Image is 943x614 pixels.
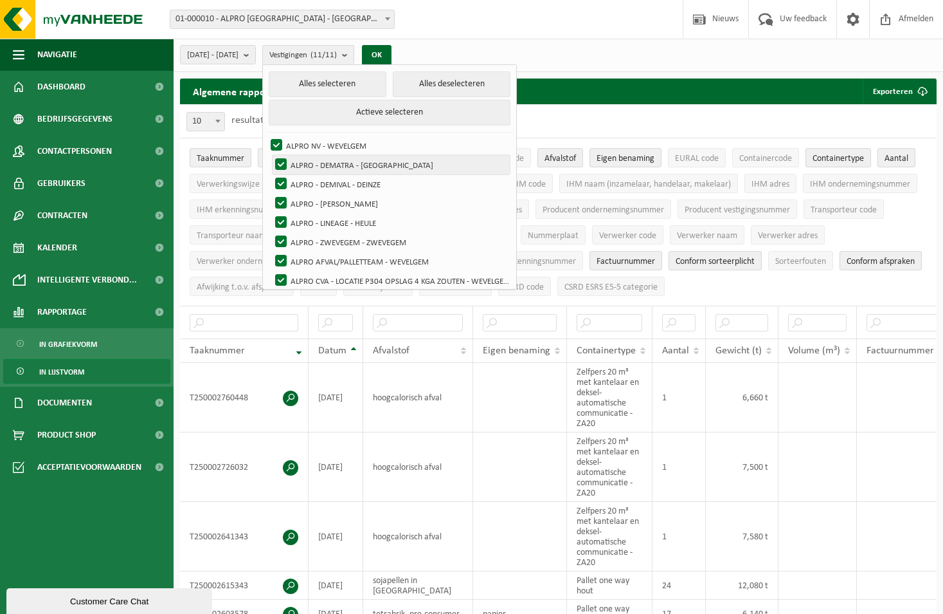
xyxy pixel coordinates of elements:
[510,180,546,189] span: IHM code
[677,231,737,241] span: Verwerker naam
[180,363,309,433] td: T250002760448
[739,154,792,163] span: Containercode
[706,502,778,572] td: 7,580 t
[197,283,287,292] span: Afwijking t.o.v. afspraken
[589,148,661,167] button: Eigen benamingEigen benaming: Activate to sort
[37,103,112,135] span: Bedrijfsgegevens
[706,572,778,600] td: 12,080 t
[39,360,84,384] span: In lijstvorm
[3,359,170,384] a: In lijstvorm
[840,251,922,270] button: Conform afspraken : Activate to sort
[744,174,796,193] button: IHM adresIHM adres: Activate to sort
[273,213,510,232] label: ALPRO - LINEAGE - HEULE
[597,257,655,266] span: Factuurnummer
[190,251,326,270] button: Verwerker ondernemingsnummerVerwerker ondernemingsnummer: Activate to sort
[768,251,833,270] button: SorteerfoutenSorteerfouten: Activate to sort
[37,200,87,232] span: Contracten
[197,257,319,266] span: Verwerker ondernemingsnummer
[589,251,662,270] button: FactuurnummerFactuurnummer: Activate to sort
[498,277,551,296] button: CSRD codeCSRD code: Activate to sort
[810,180,910,189] span: IHM ondernemingsnummer
[813,154,864,163] span: Containertype
[543,205,664,215] span: Producent ondernemingsnummer
[190,200,292,219] button: IHM erkenningsnummerIHM erkenningsnummer: Activate to sort
[706,433,778,502] td: 7,500 t
[652,572,706,600] td: 24
[503,174,553,193] button: IHM codeIHM code: Activate to sort
[363,572,473,600] td: sojapellen in [GEOGRAPHIC_DATA]
[678,200,797,219] button: Producent vestigingsnummerProducent vestigingsnummer: Activate to sort
[751,180,789,189] span: IHM adres
[180,502,309,572] td: T250002641343
[180,572,309,600] td: T250002615343
[190,225,273,245] button: Transporteur naamTransporteur naam: Activate to sort
[483,346,550,356] span: Eigen benaming
[662,346,689,356] span: Aantal
[187,113,224,131] span: 10
[269,100,510,126] button: Actieve selecteren
[567,572,652,600] td: Pallet one way hout
[269,46,337,65] span: Vestigingen
[847,257,915,266] span: Conform afspraken
[521,225,586,245] button: NummerplaatNummerplaat: Activate to sort
[599,231,656,241] span: Verwerker code
[273,232,510,252] label: ALPRO - ZWEVEGEM - ZWEVEGEM
[564,283,658,292] span: CSRD ESRS E5-5 categorie
[863,79,935,104] button: Exporteren
[37,71,85,103] span: Dashboard
[197,180,260,189] span: Verwerkingswijze
[597,154,654,163] span: Eigen benaming
[528,231,579,241] span: Nummerplaat
[273,271,510,290] label: ALPRO CVA - LOCATIE P304 OPSLAG 4 KGA ZOUTEN - WEVELGEM
[544,154,576,163] span: Afvalstof
[273,252,510,271] label: ALPRO AFVAL/PALLETTEAM - WEVELGEM
[310,51,337,59] count: (11/11)
[505,283,544,292] span: CSRD code
[309,433,363,502] td: [DATE]
[37,387,92,419] span: Documenten
[867,346,934,356] span: Factuurnummer
[309,572,363,600] td: [DATE]
[6,586,215,614] iframe: chat widget
[186,112,225,131] span: 10
[652,502,706,572] td: 1
[559,174,738,193] button: IHM naam (inzamelaar, handelaar, makelaar)IHM naam (inzamelaar, handelaar, makelaar): Activate to...
[577,346,636,356] span: Containertype
[567,502,652,572] td: Zelfpers 20 m³ met kantelaar en deksel-automatische communicatie - ZA20
[732,148,799,167] button: ContainercodeContainercode: Activate to sort
[363,363,473,433] td: hoogcalorisch afval
[273,194,510,213] label: ALPRO - [PERSON_NAME]
[567,433,652,502] td: Zelfpers 20 m³ met kantelaar en deksel-automatische communicatie - ZA20
[190,148,251,167] button: TaaknummerTaaknummer: Activate to remove sorting
[557,277,665,296] button: CSRD ESRS E5-5 categorieCSRD ESRS E5-5 categorie: Activate to sort
[180,79,309,104] h2: Algemene rapportering
[258,148,297,167] button: DatumDatum: Activate to sort
[3,331,170,356] a: In grafiekvorm
[197,205,285,215] span: IHM erkenningsnummer
[363,502,473,572] td: hoogcalorisch afval
[668,148,726,167] button: EURAL codeEURAL code: Activate to sort
[676,257,755,266] span: Conform sorteerplicht
[318,346,346,356] span: Datum
[37,451,141,483] span: Acceptatievoorwaarden
[804,200,884,219] button: Transporteur codeTransporteur code: Activate to sort
[373,346,409,356] span: Afvalstof
[187,46,238,65] span: [DATE] - [DATE]
[309,502,363,572] td: [DATE]
[190,277,294,296] button: Afwijking t.o.v. afsprakenAfwijking t.o.v. afspraken: Activate to sort
[706,363,778,433] td: 6,660 t
[309,363,363,433] td: [DATE]
[670,225,744,245] button: Verwerker naamVerwerker naam: Activate to sort
[37,419,96,451] span: Product Shop
[231,115,323,126] label: resultaten weergeven
[180,45,256,64] button: [DATE] - [DATE]
[37,264,137,296] span: Intelligente verbond...
[180,433,309,502] td: T250002726032
[273,155,510,174] label: ALPRO - DEMATRA - [GEOGRAPHIC_DATA]
[190,346,245,356] span: Taaknummer
[805,148,871,167] button: ContainertypeContainertype: Activate to sort
[170,10,395,29] span: 01-000010 - ALPRO NV - WEVELGEM
[37,135,112,167] span: Contactpersonen
[758,231,818,241] span: Verwerker adres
